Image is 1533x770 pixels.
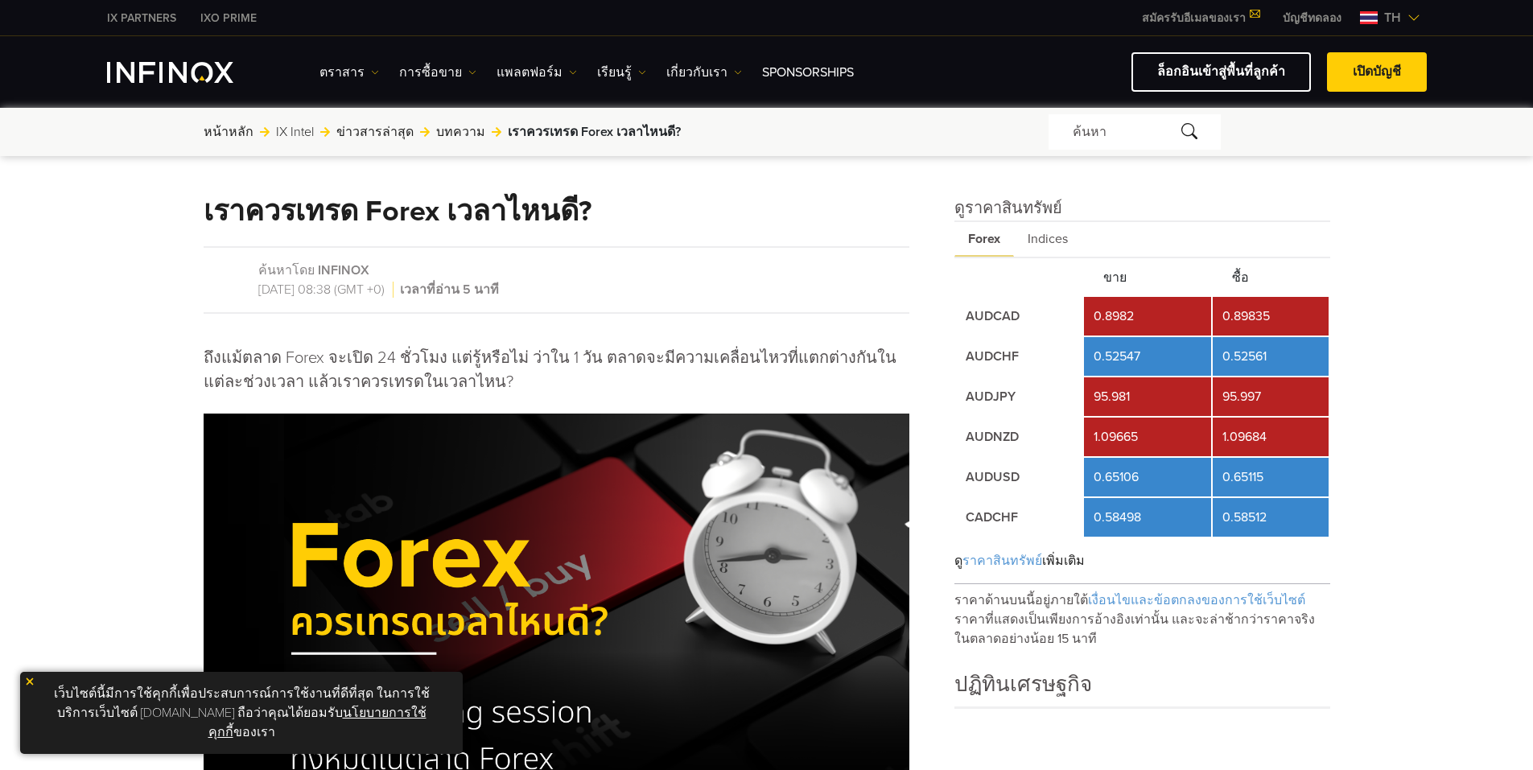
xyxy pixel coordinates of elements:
[1049,114,1221,150] div: ค้นหา
[318,262,369,278] a: INFINOX
[1084,377,1210,416] td: 95.981
[204,122,253,142] a: หน้าหลัก
[24,676,35,687] img: yellow close icon
[954,538,1330,584] div: ดู เพิ่มเติม
[28,680,455,746] p: เว็บไซต์นี้มีการใช้คุกกี้เพื่อประสบการณ์การใช้งานที่ดีที่สุด ในการใช้บริการเว็บไซต์ [DOMAIN_NAME]...
[954,669,1330,706] h4: ปฏิทินเศรษฐกิจ
[962,553,1042,569] span: ราคาสินทรัพย์
[204,346,909,394] p: ถึงแม้ตลาด Forex จะเปิด 24 ชั่วโมง แต่รู้หรือไม่ ว่าใน 1 วัน ตลาดจะมีความเคลื่อนไหวที่แตกต่างกันใ...
[436,122,485,142] a: บทความ
[260,127,270,137] img: arrow-right
[1084,297,1210,336] td: 0.8982
[1084,418,1210,456] td: 1.09665
[319,63,379,82] a: ตราสาร
[276,122,314,142] a: IX Intel
[1084,260,1210,295] th: ขาย
[1014,222,1082,257] span: Indices
[508,122,681,142] span: เราควรเทรด Forex เวลาไหนดี?
[258,262,315,278] span: ค้นหาโดย
[954,584,1330,649] p: ราคาด้านบนนี้อยู่ภายใต้ ราคาที่แสดงเป็นเพียงการอ้างอิงเท่านั้น และจะล่าช้ากว่าราคาจริงในตลาดอย่าง...
[492,127,501,137] img: arrow-right
[956,458,1082,496] td: AUDUSD
[497,63,577,82] a: แพลตฟอร์ม
[1213,260,1329,295] th: ซื้อ
[954,196,1330,220] h4: ดูราคาสินทรัพย์
[956,418,1082,456] td: AUDNZD
[399,63,476,82] a: การซื้อขาย
[956,498,1082,537] td: CADCHF
[1088,592,1305,608] span: เงื่อนไขและข้อตกลงของการใช้เว็บไซต์
[954,222,1014,257] span: Forex
[188,10,269,27] a: INFINOX
[1271,10,1354,27] a: INFINOX MENU
[95,10,188,27] a: INFINOX
[1378,8,1407,27] span: th
[956,337,1082,376] td: AUDCHF
[1213,297,1329,336] td: 0.89835
[420,127,430,137] img: arrow-right
[1213,498,1329,537] td: 0.58512
[597,63,646,82] a: เรียนรู้
[1213,337,1329,376] td: 0.52561
[1084,498,1210,537] td: 0.58498
[956,297,1082,336] td: AUDCAD
[320,127,330,137] img: arrow-right
[666,63,742,82] a: เกี่ยวกับเรา
[1131,52,1311,92] a: ล็อกอินเข้าสู่พื้นที่ลูกค้า
[956,377,1082,416] td: AUDJPY
[397,282,499,298] span: เวลาที่อ่าน 5 นาที
[1213,458,1329,496] td: 0.65115
[1130,11,1271,25] a: สมัครรับอีเมลของเรา
[258,282,394,298] span: [DATE] 08:38 (GMT +0)
[1213,377,1329,416] td: 95.997
[1084,337,1210,376] td: 0.52547
[762,63,854,82] a: Sponsorships
[107,62,271,83] a: INFINOX Logo
[336,122,414,142] a: ข่าวสารล่าสุด
[204,196,591,227] h1: เราควรเทรด Forex เวลาไหนดี?
[1084,458,1210,496] td: 0.65106
[1327,52,1427,92] a: เปิดบัญชี
[1213,418,1329,456] td: 1.09684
